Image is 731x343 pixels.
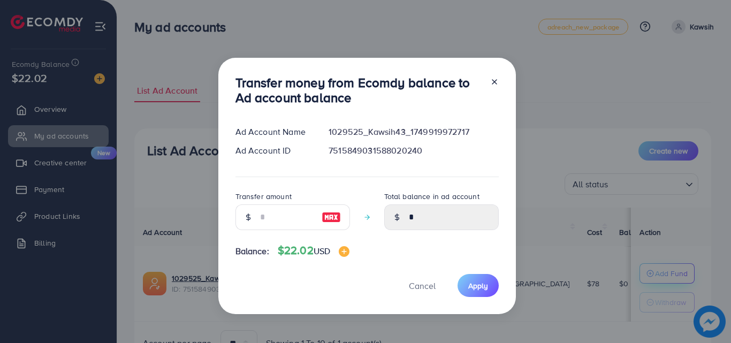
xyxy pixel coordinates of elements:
span: Balance: [235,245,269,257]
label: Total balance in ad account [384,191,479,202]
label: Transfer amount [235,191,292,202]
div: Ad Account Name [227,126,321,138]
span: Apply [468,280,488,291]
span: USD [314,245,330,257]
button: Apply [458,274,499,297]
h3: Transfer money from Ecomdy balance to Ad account balance [235,75,482,106]
h4: $22.02 [278,244,349,257]
div: Ad Account ID [227,144,321,157]
img: image [322,211,341,224]
button: Cancel [395,274,449,297]
span: Cancel [409,280,436,292]
img: image [339,246,349,257]
div: 7515849031588020240 [320,144,507,157]
div: 1029525_Kawsih43_1749919972717 [320,126,507,138]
